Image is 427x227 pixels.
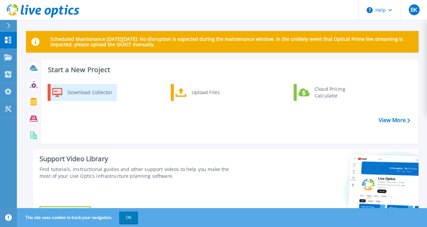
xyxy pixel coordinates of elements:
[64,86,115,99] div: Download Collector
[50,36,413,47] p: Scheduled Maintenance [DATE][DATE]: No disruption is expected during the maintenance window. In t...
[19,211,138,224] span: This site uses cookies to track your navigation.
[294,84,363,101] a: Cloud Pricing Calculator
[171,84,240,101] a: Upload Files
[311,86,361,99] div: Cloud Pricing Calculator
[188,86,238,99] div: Upload Files
[48,84,117,101] a: Download Collector
[39,206,91,220] a: Explore Now!
[48,66,410,74] h3: Start a New Project
[410,7,417,12] span: BK
[39,154,240,163] div: Support Video Library
[119,211,138,224] button: OK
[39,166,240,179] div: Find tutorials, instructional guides and other support videos to help you make the most of your L...
[379,117,410,123] a: View More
